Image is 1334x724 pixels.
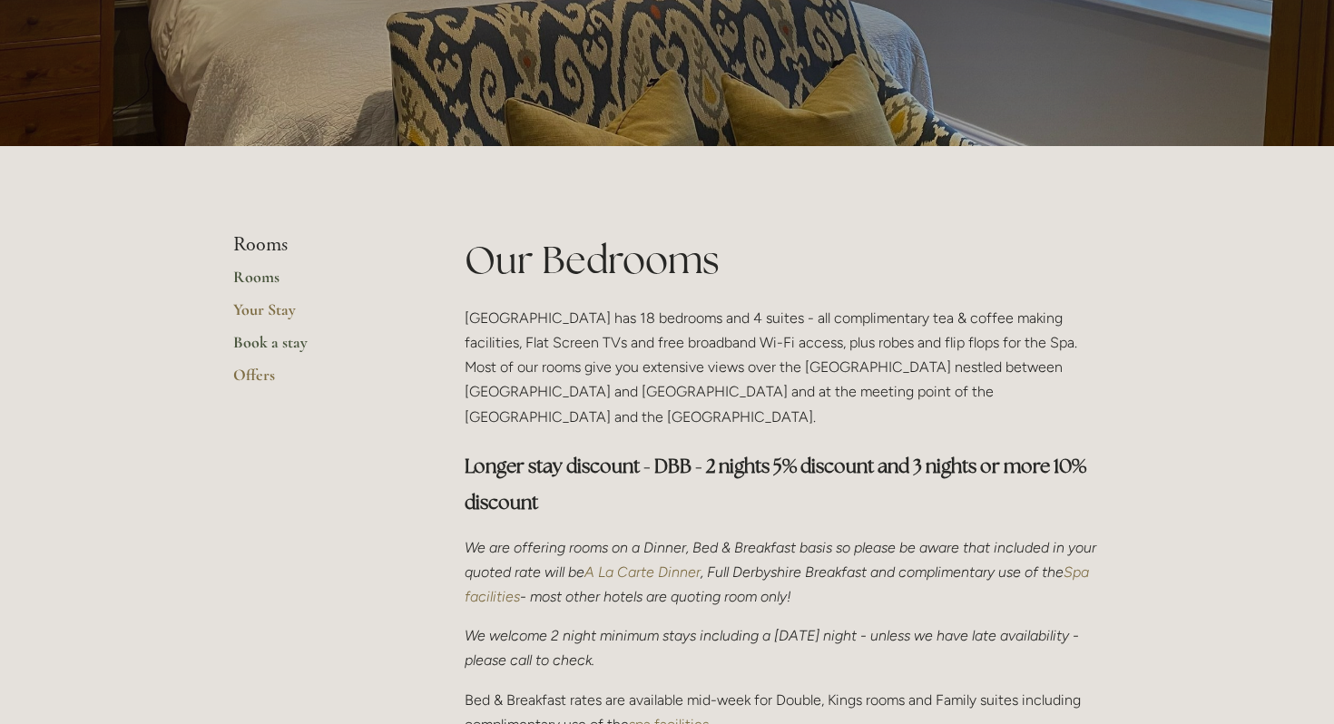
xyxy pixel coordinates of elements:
li: Rooms [233,233,407,257]
em: We are offering rooms on a Dinner, Bed & Breakfast basis so please be aware that included in your... [465,539,1100,581]
a: Offers [233,365,407,397]
a: Rooms [233,267,407,299]
a: Book a stay [233,332,407,365]
strong: Longer stay discount - DBB - 2 nights 5% discount and 3 nights or more 10% discount [465,454,1090,514]
h1: Our Bedrooms [465,233,1101,287]
em: We welcome 2 night minimum stays including a [DATE] night - unless we have late availability - pl... [465,627,1083,669]
em: - most other hotels are quoting room only! [520,588,791,605]
a: A La Carte Dinner [584,563,701,581]
em: , Full Derbyshire Breakfast and complimentary use of the [701,563,1064,581]
p: [GEOGRAPHIC_DATA] has 18 bedrooms and 4 suites - all complimentary tea & coffee making facilities... [465,306,1101,429]
a: Your Stay [233,299,407,332]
